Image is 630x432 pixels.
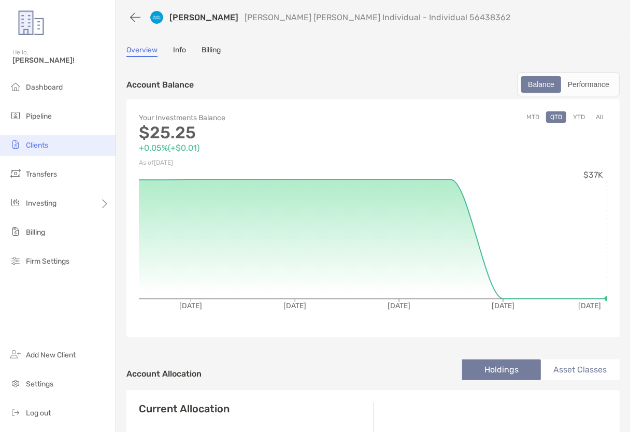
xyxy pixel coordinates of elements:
span: [PERSON_NAME]! [12,56,109,65]
p: As of [DATE] [139,156,373,169]
img: custodian logo [150,11,163,24]
span: Settings [26,380,53,388]
tspan: [DATE] [179,301,202,310]
p: Account Balance [126,78,194,91]
p: [PERSON_NAME] [PERSON_NAME] Individual - Individual 56438362 [245,12,510,22]
span: Dashboard [26,83,63,92]
a: Info [173,46,186,57]
button: MTD [522,111,543,123]
button: YTD [569,111,589,123]
span: Firm Settings [26,257,69,266]
a: [PERSON_NAME] [169,12,238,22]
img: logout icon [9,406,22,419]
p: $25.25 [139,126,373,139]
img: investing icon [9,196,22,209]
button: QTD [546,111,566,123]
tspan: [DATE] [283,301,306,310]
tspan: [DATE] [492,301,514,310]
span: Pipeline [26,112,52,121]
p: Your Investments Balance [139,111,373,124]
img: firm-settings icon [9,254,22,267]
div: segmented control [518,73,620,96]
div: Balance [522,77,560,92]
span: Billing [26,228,45,237]
img: clients icon [9,138,22,151]
tspan: [DATE] [578,301,601,310]
h4: Current Allocation [139,402,230,415]
img: dashboard icon [9,80,22,93]
a: Billing [202,46,221,57]
img: pipeline icon [9,109,22,122]
span: Investing [26,199,56,208]
img: billing icon [9,225,22,238]
li: Holdings [462,359,541,380]
tspan: $37K [583,170,603,180]
tspan: [DATE] [388,301,410,310]
img: add_new_client icon [9,348,22,361]
li: Asset Classes [541,359,620,380]
img: transfers icon [9,167,22,180]
div: Performance [562,77,615,92]
img: settings icon [9,377,22,390]
span: Log out [26,409,51,417]
button: All [592,111,607,123]
a: Overview [126,46,157,57]
span: Clients [26,141,48,150]
img: Zoe Logo [12,4,50,41]
p: +0.05% ( +$0.01 ) [139,141,373,154]
span: Transfers [26,170,57,179]
h4: Account Allocation [126,369,202,379]
span: Add New Client [26,351,76,359]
